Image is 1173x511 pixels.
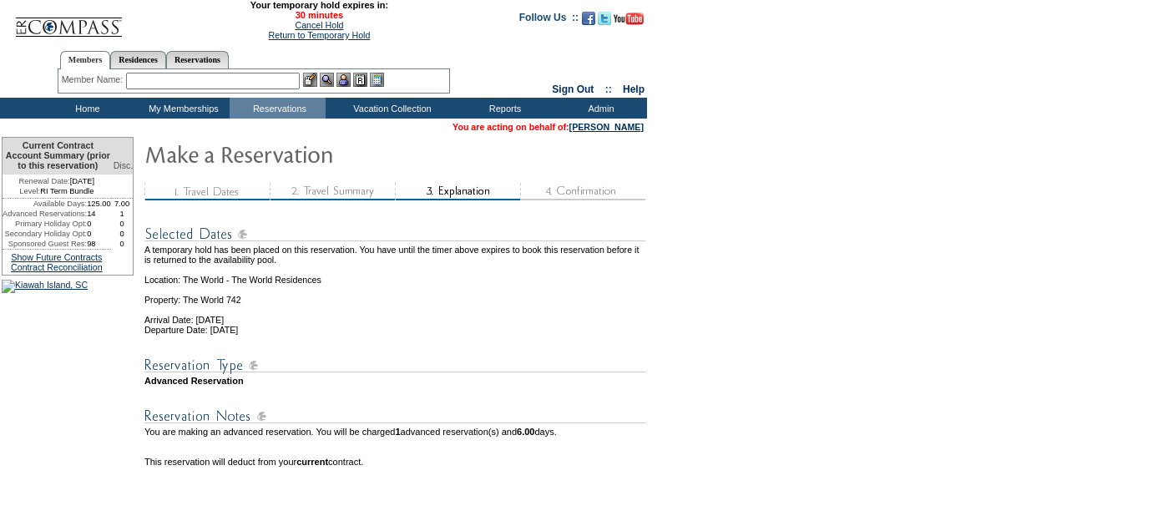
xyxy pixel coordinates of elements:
[519,10,579,30] td: Follow Us ::
[19,176,70,186] span: Renewal Date:
[87,229,111,239] td: 0
[270,183,395,200] img: step2_state3.gif
[336,73,351,87] img: Impersonate
[605,83,612,95] span: ::
[144,305,645,325] td: Arrival Date: [DATE]
[144,376,645,386] td: Advanced Reservation
[87,199,111,209] td: 125.00
[87,219,111,229] td: 0
[614,13,644,25] img: Subscribe to our YouTube Channel
[370,73,384,87] img: b_calculator.gif
[144,224,645,245] img: Reservation Dates
[144,427,645,447] td: You are making an advanced reservation. You will be charged advanced reservation(s) and days.
[598,17,611,27] a: Follow us on Twitter
[3,138,111,175] td: Current Contract Account Summary (prior to this reservation)
[551,98,647,119] td: Admin
[144,265,645,285] td: Location: The World - The World Residences
[295,20,343,30] a: Cancel Hold
[353,73,367,87] img: Reservations
[62,73,126,87] div: Member Name:
[144,406,645,427] img: Reservation Notes
[166,51,229,68] a: Reservations
[11,252,102,262] a: Show Future Contracts
[3,209,87,219] td: Advanced Reservations:
[144,457,645,467] td: This reservation will deduct from your contract.
[134,98,230,119] td: My Memberships
[110,51,166,68] a: Residences
[144,183,270,200] img: step1_state3.gif
[614,17,644,27] a: Subscribe to our YouTube Channel
[144,355,645,376] img: Reservation Type
[582,12,595,25] img: Become our fan on Facebook
[552,83,594,95] a: Sign Out
[3,186,111,199] td: RI Term Bundle
[60,51,111,69] a: Members
[569,122,644,132] a: [PERSON_NAME]
[303,73,317,87] img: b_edit.gif
[453,122,644,132] span: You are acting on behalf of:
[144,245,645,265] td: A temporary hold has been placed on this reservation. You have until the timer above expires to b...
[296,457,328,467] b: current
[3,239,87,249] td: Sponsored Guest Res:
[582,17,595,27] a: Become our fan on Facebook
[3,199,87,209] td: Available Days:
[395,183,520,200] img: step3_state2.gif
[111,209,134,219] td: 1
[87,209,111,219] td: 14
[87,239,111,249] td: 98
[38,98,134,119] td: Home
[144,137,478,170] img: Make Reservation
[520,183,645,200] img: step4_state1.gif
[230,98,326,119] td: Reservations
[3,229,87,239] td: Secondary Holiday Opt:
[111,219,134,229] td: 0
[144,285,645,305] td: Property: The World 742
[3,219,87,229] td: Primary Holiday Opt:
[144,325,645,335] td: Departure Date: [DATE]
[14,3,123,38] img: Compass Home
[395,427,400,437] b: 1
[114,160,134,170] span: Disc.
[111,239,134,249] td: 0
[326,98,455,119] td: Vacation Collection
[517,427,534,437] b: 6.00
[2,280,88,293] img: Kiawah Island, SC
[111,229,134,239] td: 0
[11,262,103,272] a: Contract Reconciliation
[598,12,611,25] img: Follow us on Twitter
[3,175,111,186] td: [DATE]
[269,30,371,40] a: Return to Temporary Hold
[111,199,134,209] td: 7.00
[320,73,334,87] img: View
[19,186,40,196] span: Level:
[131,10,507,20] span: 30 minutes
[623,83,645,95] a: Help
[455,98,551,119] td: Reports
